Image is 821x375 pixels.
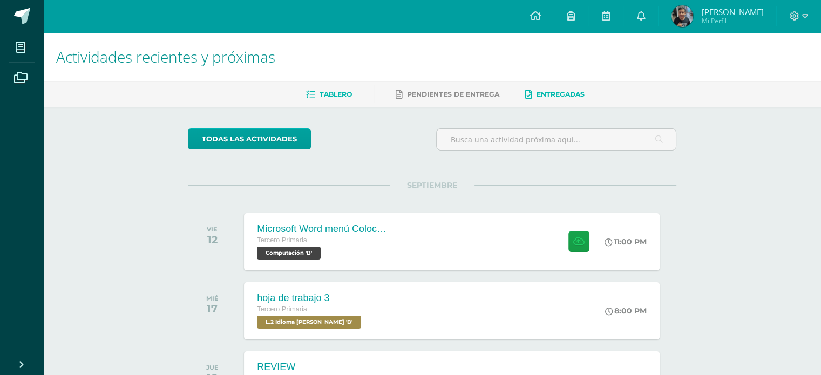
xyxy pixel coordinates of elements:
[206,364,219,371] div: JUE
[525,86,585,103] a: Entregadas
[390,180,474,190] span: SEPTIEMBRE
[206,295,219,302] div: MIÉ
[605,237,647,247] div: 11:00 PM
[257,292,364,304] div: hoja de trabajo 3
[396,86,499,103] a: Pendientes de entrega
[206,302,219,315] div: 17
[537,90,585,98] span: Entregadas
[207,233,218,246] div: 12
[257,362,333,373] div: REVIEW
[671,5,693,27] img: 5b6b9bd3f4219a6f7460558fe3a56cc1.png
[257,236,307,244] span: Tercero Primaria
[257,247,321,260] span: Computación 'B'
[320,90,352,98] span: Tablero
[407,90,499,98] span: Pendientes de entrega
[701,16,763,25] span: Mi Perfil
[188,128,311,149] a: todas las Actividades
[207,226,218,233] div: VIE
[257,305,307,313] span: Tercero Primaria
[605,306,647,316] div: 8:00 PM
[701,6,763,17] span: [PERSON_NAME]
[257,223,386,235] div: Microsoft Word menú Colocación de márgenes
[437,129,676,150] input: Busca una actividad próxima aquí...
[306,86,352,103] a: Tablero
[257,316,361,329] span: L.2 Idioma Maya Kaqchikel 'B'
[56,46,275,67] span: Actividades recientes y próximas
